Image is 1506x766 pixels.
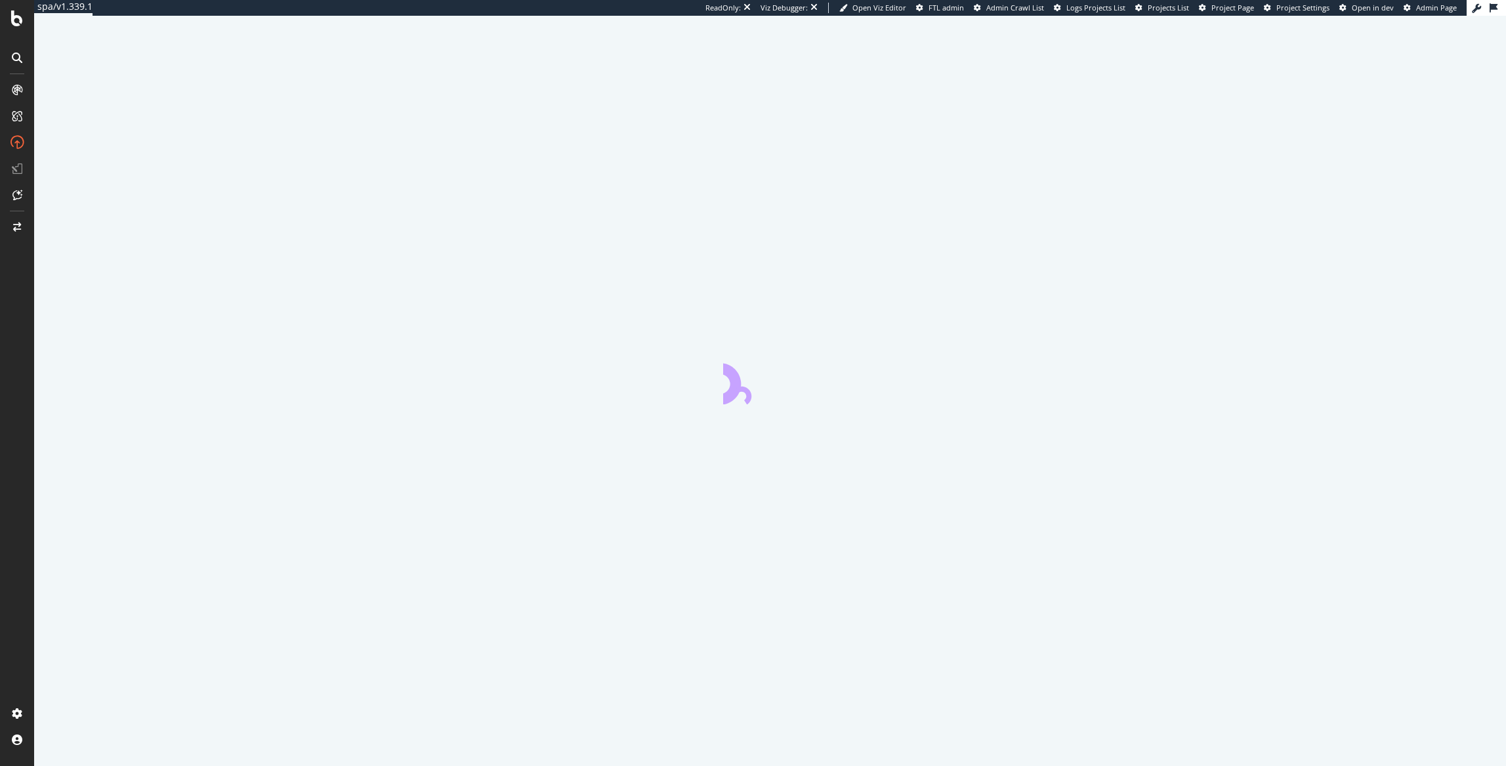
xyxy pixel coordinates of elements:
[1416,3,1457,12] span: Admin Page
[1066,3,1125,12] span: Logs Projects List
[1339,3,1394,13] a: Open in dev
[1264,3,1329,13] a: Project Settings
[705,3,741,13] div: ReadOnly:
[852,3,906,12] span: Open Viz Editor
[1211,3,1254,12] span: Project Page
[761,3,808,13] div: Viz Debugger:
[1135,3,1189,13] a: Projects List
[1199,3,1254,13] a: Project Page
[723,357,818,404] div: animation
[929,3,964,12] span: FTL admin
[839,3,906,13] a: Open Viz Editor
[916,3,964,13] a: FTL admin
[986,3,1044,12] span: Admin Crawl List
[974,3,1044,13] a: Admin Crawl List
[1352,3,1394,12] span: Open in dev
[1276,3,1329,12] span: Project Settings
[1148,3,1189,12] span: Projects List
[1054,3,1125,13] a: Logs Projects List
[1404,3,1457,13] a: Admin Page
